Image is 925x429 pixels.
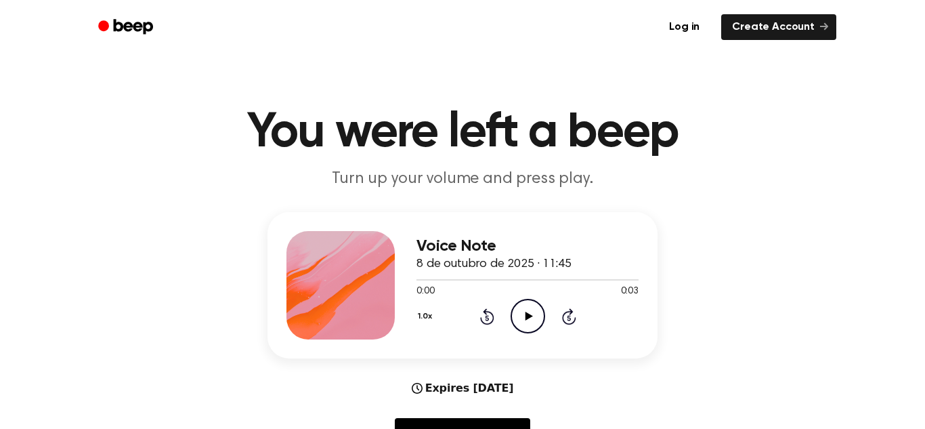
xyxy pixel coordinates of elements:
[412,380,514,396] div: Expires [DATE]
[416,305,437,328] button: 1.0x
[89,14,165,41] a: Beep
[416,258,572,270] span: 8 de outubro de 2025 · 11:45
[655,12,713,43] a: Log in
[416,285,434,299] span: 0:00
[416,237,639,256] h3: Voice Note
[721,14,836,40] a: Create Account
[116,108,809,157] h1: You were left a beep
[621,285,639,299] span: 0:03
[202,168,723,190] p: Turn up your volume and press play.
